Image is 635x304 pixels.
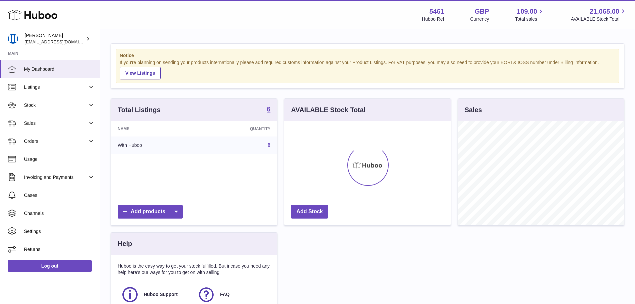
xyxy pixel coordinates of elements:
[111,121,199,136] th: Name
[475,7,489,16] strong: GBP
[465,105,482,114] h3: Sales
[118,105,161,114] h3: Total Listings
[197,286,267,304] a: FAQ
[571,7,627,22] a: 21,065.00 AVAILABLE Stock Total
[24,174,88,181] span: Invoicing and Payments
[291,105,365,114] h3: AVAILABLE Stock Total
[24,210,95,217] span: Channels
[24,102,88,108] span: Stock
[25,39,98,44] span: [EMAIL_ADDRESS][DOMAIN_NAME]
[267,106,270,112] strong: 6
[590,7,619,16] span: 21,065.00
[24,138,88,144] span: Orders
[571,16,627,22] span: AVAILABLE Stock Total
[8,34,18,44] img: oksana@monimoto.com
[470,16,489,22] div: Currency
[111,136,199,154] td: With Huboo
[515,16,545,22] span: Total sales
[422,16,444,22] div: Huboo Ref
[121,286,191,304] a: Huboo Support
[8,260,92,272] a: Log out
[24,192,95,199] span: Cases
[118,205,183,219] a: Add products
[199,121,277,136] th: Quantity
[24,120,88,126] span: Sales
[24,246,95,253] span: Returns
[144,291,178,298] span: Huboo Support
[24,66,95,72] span: My Dashboard
[517,7,537,16] span: 109.00
[429,7,444,16] strong: 5461
[120,67,161,79] a: View Listings
[24,228,95,235] span: Settings
[267,106,270,114] a: 6
[118,239,132,248] h3: Help
[120,52,615,59] strong: Notice
[24,84,88,90] span: Listings
[515,7,545,22] a: 109.00 Total sales
[24,156,95,163] span: Usage
[267,142,270,148] a: 6
[291,205,328,219] a: Add Stock
[220,291,230,298] span: FAQ
[118,263,270,276] p: Huboo is the easy way to get your stock fulfilled. But incase you need any help here's our ways f...
[120,59,615,79] div: If you're planning on sending your products internationally please add required customs informati...
[25,32,85,45] div: [PERSON_NAME]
